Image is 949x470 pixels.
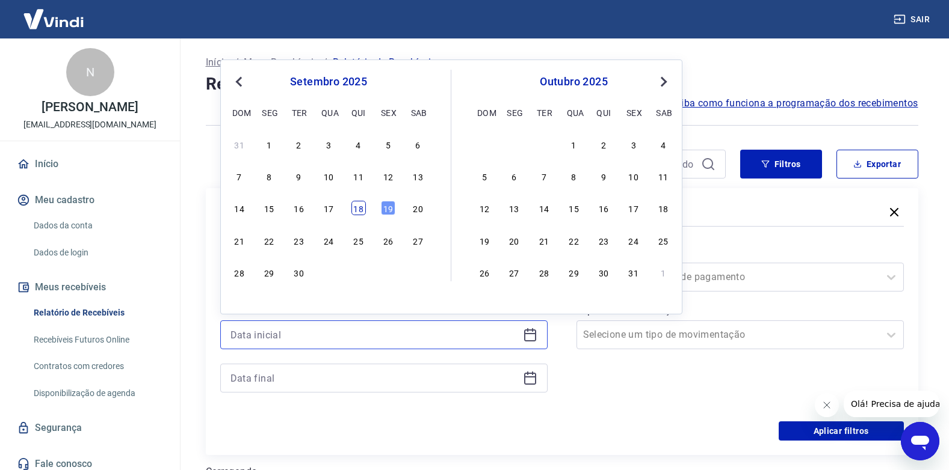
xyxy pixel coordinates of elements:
[740,150,822,179] button: Filtros
[14,274,165,301] button: Meus recebíveis
[321,233,336,248] div: Choose quarta-feira, 24 de setembro de 2025
[14,415,165,441] a: Segurança
[596,233,611,248] div: Choose quinta-feira, 23 de outubro de 2025
[351,201,366,215] div: Choose quinta-feira, 18 de setembro de 2025
[656,169,670,183] div: Choose sábado, 11 de outubro de 2025
[567,169,581,183] div: Choose quarta-feira, 8 de outubro de 2025
[477,105,492,120] div: dom
[477,137,492,151] div: Choose domingo, 28 de setembro de 2025
[321,201,336,215] div: Choose quarta-feira, 17 de setembro de 2025
[232,105,247,120] div: dom
[626,169,641,183] div: Choose sexta-feira, 10 de outubro de 2025
[537,169,551,183] div: Choose terça-feira, 7 de outubro de 2025
[29,328,165,352] a: Recebíveis Futuros Online
[206,55,230,70] a: Início
[626,105,641,120] div: sex
[351,169,366,183] div: Choose quinta-feira, 11 de setembro de 2025
[23,118,156,131] p: [EMAIL_ADDRESS][DOMAIN_NAME]
[381,201,395,215] div: Choose sexta-feira, 19 de setembro de 2025
[596,169,611,183] div: Choose quinta-feira, 9 de outubro de 2025
[507,137,521,151] div: Choose segunda-feira, 29 de setembro de 2025
[670,96,918,111] a: Saiba como funciona a programação dos recebimentos
[507,233,521,248] div: Choose segunda-feira, 20 de outubro de 2025
[292,105,306,120] div: ter
[381,169,395,183] div: Choose sexta-feira, 12 de setembro de 2025
[411,169,425,183] div: Choose sábado, 13 de setembro de 2025
[779,421,904,441] button: Aplicar filtros
[411,201,425,215] div: Choose sábado, 20 de setembro de 2025
[475,75,672,89] div: outubro 2025
[381,265,395,279] div: Choose sexta-feira, 3 de outubro de 2025
[333,55,436,70] p: Relatório de Recebíveis
[292,137,306,151] div: Choose terça-feira, 2 de setembro de 2025
[292,169,306,183] div: Choose terça-feira, 9 de setembro de 2025
[626,265,641,279] div: Choose sexta-feira, 31 de outubro de 2025
[596,105,611,120] div: qui
[206,72,918,96] h4: Relatório de Recebíveis
[381,233,395,248] div: Choose sexta-feira, 26 de setembro de 2025
[321,137,336,151] div: Choose quarta-feira, 3 de setembro de 2025
[29,301,165,325] a: Relatório de Recebíveis
[537,265,551,279] div: Choose terça-feira, 28 de outubro de 2025
[537,105,551,120] div: ter
[292,201,306,215] div: Choose terça-feira, 16 de setembro de 2025
[262,105,276,120] div: seg
[351,233,366,248] div: Choose quinta-feira, 25 de setembro de 2025
[323,55,327,70] p: /
[844,391,939,417] iframe: Mensagem da empresa
[29,213,165,238] a: Dados da conta
[29,354,165,379] a: Contratos com credores
[567,137,581,151] div: Choose quarta-feira, 1 de outubro de 2025
[656,137,670,151] div: Choose sábado, 4 de outubro de 2025
[411,233,425,248] div: Choose sábado, 27 de setembro de 2025
[656,233,670,248] div: Choose sábado, 25 de outubro de 2025
[230,369,518,387] input: Data final
[477,169,492,183] div: Choose domingo, 5 de outubro de 2025
[232,233,247,248] div: Choose domingo, 21 de setembro de 2025
[567,265,581,279] div: Choose quarta-feira, 29 de outubro de 2025
[475,135,672,281] div: month 2025-10
[507,105,521,120] div: seg
[656,265,670,279] div: Choose sábado, 1 de novembro de 2025
[477,265,492,279] div: Choose domingo, 26 de outubro de 2025
[411,137,425,151] div: Choose sábado, 6 de setembro de 2025
[537,233,551,248] div: Choose terça-feira, 21 de outubro de 2025
[626,233,641,248] div: Choose sexta-feira, 24 de outubro de 2025
[230,135,427,281] div: month 2025-09
[351,105,366,120] div: qui
[7,8,101,18] span: Olá! Precisa de ajuda?
[232,137,247,151] div: Choose domingo, 31 de agosto de 2025
[351,137,366,151] div: Choose quinta-feira, 4 de setembro de 2025
[537,201,551,215] div: Choose terça-feira, 14 de outubro de 2025
[262,233,276,248] div: Choose segunda-feira, 22 de setembro de 2025
[836,150,918,179] button: Exportar
[29,240,165,265] a: Dados de login
[626,201,641,215] div: Choose sexta-feira, 17 de outubro de 2025
[507,265,521,279] div: Choose segunda-feira, 27 de outubro de 2025
[230,75,427,89] div: setembro 2025
[626,137,641,151] div: Choose sexta-feira, 3 de outubro de 2025
[901,422,939,460] iframe: Botão para abrir a janela de mensagens
[567,201,581,215] div: Choose quarta-feira, 15 de outubro de 2025
[232,169,247,183] div: Choose domingo, 7 de setembro de 2025
[66,48,114,96] div: N
[596,201,611,215] div: Choose quinta-feira, 16 de outubro de 2025
[537,137,551,151] div: Choose terça-feira, 30 de setembro de 2025
[411,265,425,279] div: Choose sábado, 4 de outubro de 2025
[656,105,670,120] div: sab
[244,55,318,70] p: Meus Recebíveis
[262,169,276,183] div: Choose segunda-feira, 8 de setembro de 2025
[411,105,425,120] div: sab
[579,246,901,260] label: Forma de Pagamento
[351,265,366,279] div: Choose quinta-feira, 2 de outubro de 2025
[567,233,581,248] div: Choose quarta-feira, 22 de outubro de 2025
[321,105,336,120] div: qua
[381,137,395,151] div: Choose sexta-feira, 5 de setembro de 2025
[321,169,336,183] div: Choose quarta-feira, 10 de setembro de 2025
[14,151,165,177] a: Início
[232,265,247,279] div: Choose domingo, 28 de setembro de 2025
[262,265,276,279] div: Choose segunda-feira, 29 de setembro de 2025
[292,233,306,248] div: Choose terça-feira, 23 de setembro de 2025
